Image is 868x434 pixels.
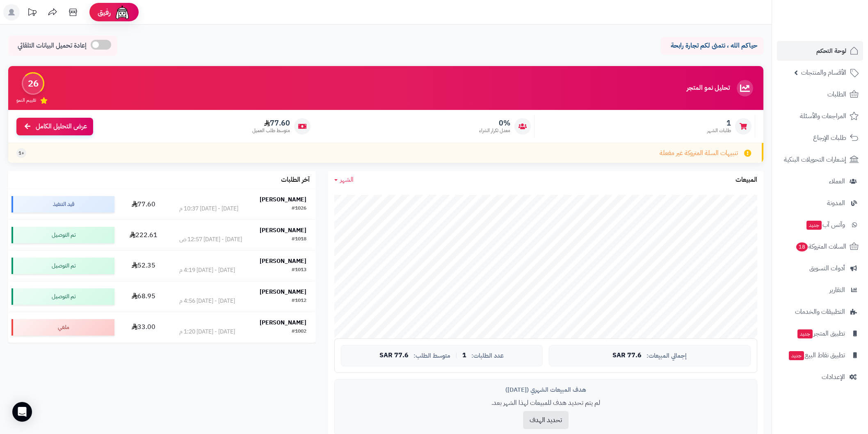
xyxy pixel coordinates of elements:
span: +1 [18,150,24,157]
span: جديد [806,221,822,230]
span: الطلبات [827,89,846,100]
div: تم التوصيل [11,288,114,305]
h3: المبيعات [736,176,757,184]
span: طلبات الشهر [707,127,731,134]
span: عرض التحليل الكامل [36,122,87,131]
span: معدل تكرار الشراء [479,127,510,134]
p: لم يتم تحديد هدف للمبيعات لهذا الشهر بعد. [341,398,751,408]
span: تقييم النمو [16,97,36,104]
span: لوحة التحكم [816,45,846,57]
a: الإعدادات [777,367,863,387]
a: السلات المتروكة18 [777,237,863,256]
a: عرض التحليل الكامل [16,118,93,135]
span: الإعدادات [822,371,845,383]
strong: [PERSON_NAME] [260,195,306,204]
div: ملغي [11,319,114,336]
span: تطبيق نقاط البيع [788,349,845,361]
td: 222.61 [118,220,170,250]
span: 77.6 SAR [612,352,642,359]
strong: [PERSON_NAME] [260,318,306,327]
a: الشهر [334,175,354,185]
a: التطبيقات والخدمات [777,302,863,322]
a: الطلبات [777,85,863,104]
div: [DATE] - [DATE] 12:57 ص [179,235,242,244]
a: تحديثات المنصة [22,4,42,23]
a: المدونة [777,193,863,213]
span: الأقسام والمنتجات [801,67,846,78]
div: #1002 [292,328,306,336]
span: 1 [462,352,466,359]
div: #1026 [292,205,306,213]
span: إجمالي المبيعات: [646,352,687,359]
h3: تحليل نمو المتجر [687,85,730,92]
span: طلبات الإرجاع [813,132,846,144]
span: التطبيقات والخدمات [795,306,845,318]
td: 77.60 [118,189,170,219]
span: وآتس آب [806,219,845,231]
span: تنبيهات السلة المتروكة غير مفعلة [660,148,738,158]
span: الشهر [340,175,354,185]
a: لوحة التحكم [777,41,863,61]
div: [DATE] - [DATE] 1:20 م [179,328,235,336]
p: حياكم الله ، نتمنى لكم تجارة رابحة [667,41,757,50]
span: إعادة تحميل البيانات التلقائي [18,41,87,50]
div: [DATE] - [DATE] 4:56 م [179,297,235,305]
td: 68.95 [118,281,170,312]
img: logo-2.png [812,19,860,37]
div: #1012 [292,297,306,305]
span: 77.60 [252,119,290,128]
span: 0% [479,119,510,128]
button: تحديد الهدف [523,411,569,429]
strong: [PERSON_NAME] [260,288,306,296]
span: جديد [797,329,813,338]
img: ai-face.png [114,4,130,21]
div: تم التوصيل [11,227,114,243]
div: #1013 [292,266,306,274]
span: | [455,352,457,359]
a: أدوات التسويق [777,258,863,278]
span: جديد [789,351,804,360]
span: 1 [707,119,731,128]
a: تطبيق نقاط البيعجديد [777,345,863,365]
span: أدوات التسويق [809,263,845,274]
span: المدونة [827,197,845,209]
h3: آخر الطلبات [281,176,310,184]
div: [DATE] - [DATE] 10:37 م [179,205,238,213]
div: تم التوصيل [11,258,114,274]
span: السلات المتروكة [795,241,846,252]
span: التقارير [829,284,845,296]
strong: [PERSON_NAME] [260,226,306,235]
a: التقارير [777,280,863,300]
span: عدد الطلبات: [471,352,504,359]
td: 52.35 [118,251,170,281]
a: إشعارات التحويلات البنكية [777,150,863,169]
span: إشعارات التحويلات البنكية [784,154,846,165]
a: العملاء [777,171,863,191]
a: تطبيق المتجرجديد [777,324,863,343]
span: 18 [796,242,808,251]
span: 77.6 SAR [379,352,409,359]
span: العملاء [829,176,845,187]
a: وآتس آبجديد [777,215,863,235]
div: قيد التنفيذ [11,196,114,212]
strong: [PERSON_NAME] [260,257,306,265]
span: رفيق [98,7,111,17]
div: [DATE] - [DATE] 4:19 م [179,266,235,274]
span: تطبيق المتجر [797,328,845,339]
span: متوسط الطلب: [413,352,450,359]
a: المراجعات والأسئلة [777,106,863,126]
div: هدف المبيعات الشهري ([DATE]) [341,386,751,394]
span: متوسط طلب العميل [252,127,290,134]
a: طلبات الإرجاع [777,128,863,148]
td: 33.00 [118,312,170,343]
span: المراجعات والأسئلة [800,110,846,122]
div: #1018 [292,235,306,244]
div: Open Intercom Messenger [12,402,32,422]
